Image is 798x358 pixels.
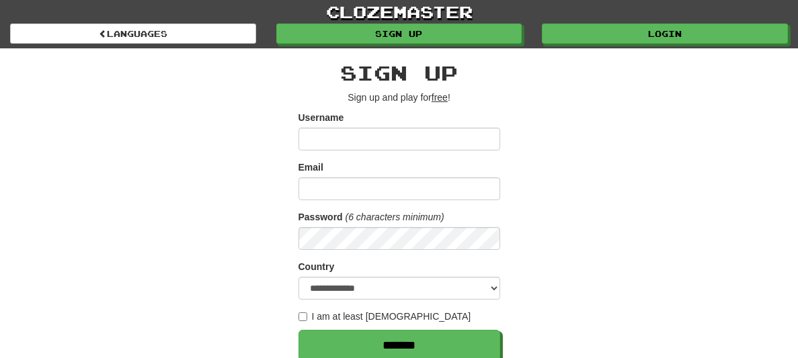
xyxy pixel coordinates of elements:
label: I am at least [DEMOGRAPHIC_DATA] [298,310,471,323]
a: Languages [10,24,256,44]
label: Email [298,161,323,174]
label: Username [298,111,344,124]
p: Sign up and play for ! [298,91,500,104]
h2: Sign up [298,62,500,84]
u: free [432,92,448,103]
label: Password [298,210,343,224]
em: (6 characters minimum) [346,212,444,222]
label: Country [298,260,335,273]
a: Login [542,24,788,44]
input: I am at least [DEMOGRAPHIC_DATA] [298,312,307,321]
a: Sign up [276,24,522,44]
